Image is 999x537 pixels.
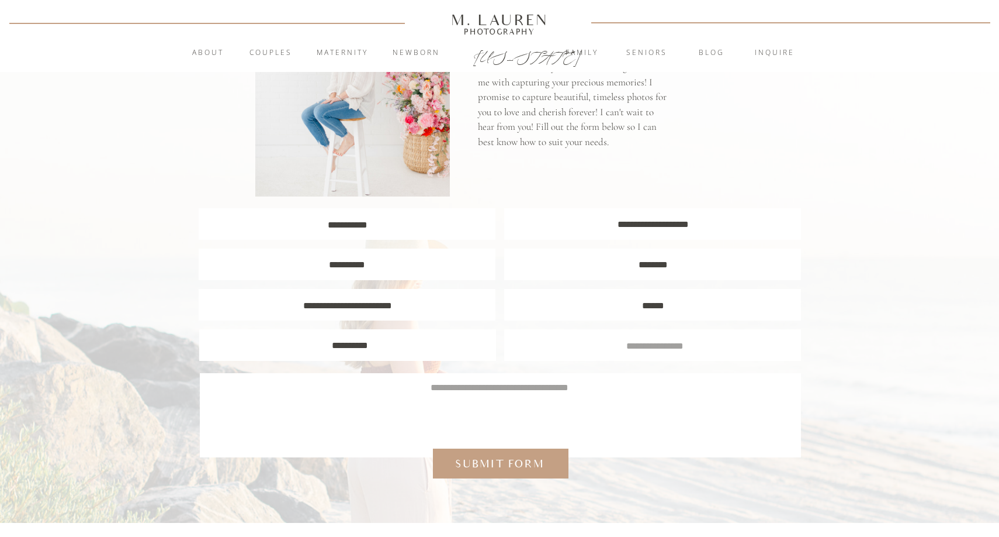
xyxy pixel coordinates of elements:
p: I'm so excited that you are considering to trust me with capturing your precious memories! I prom... [478,60,670,159]
a: Submit form [450,456,550,471]
a: [US_STATE] [473,48,526,62]
a: Family [550,47,613,59]
a: About [185,47,230,59]
a: Seniors [615,47,678,59]
p: Hello there [489,6,640,25]
a: blog [680,47,743,59]
a: M. Lauren [416,13,583,26]
p: let's stay in touch [478,25,670,57]
a: inquire [743,47,806,59]
a: Couples [239,47,302,59]
a: Newborn [384,47,448,59]
a: Maternity [311,47,374,59]
a: Photography [446,29,553,35]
